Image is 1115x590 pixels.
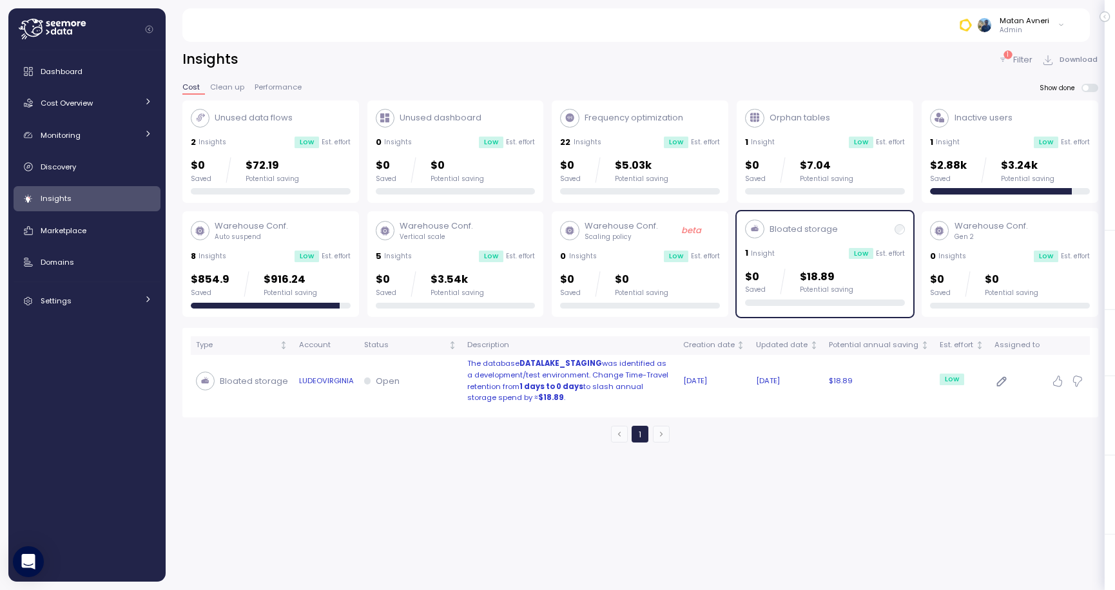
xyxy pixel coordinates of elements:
a: Cost Overview [14,90,160,116]
div: Potential saving [615,289,668,298]
span: Monitoring [41,130,81,140]
td: $18.89 [824,355,935,408]
p: $0 [376,157,396,175]
div: Low [664,137,688,148]
div: Status [364,339,446,351]
a: Settings [14,288,160,314]
p: Est. effort [506,252,535,261]
p: 2 [191,136,196,149]
div: Low [664,251,688,262]
span: Performance [255,84,302,91]
p: Est. effort [322,138,351,147]
p: Scaling policy [585,233,658,242]
button: Download [1041,50,1098,69]
p: $916.24 [264,271,317,289]
div: Potential saving [800,175,853,184]
strong: $18.89 [538,392,564,403]
div: Low [940,374,964,385]
div: Potential saving [246,175,299,184]
div: Saved [376,175,396,184]
p: $0 [431,157,484,175]
div: Potential saving [431,175,484,184]
span: Dashboard [41,66,82,77]
p: Filter [1013,53,1033,66]
div: Description [467,339,673,351]
div: Low [479,137,503,148]
a: Insights [14,186,160,212]
p: $0 [745,157,766,175]
img: 674ed23b375e5a52cb36cc49.PNG [958,18,972,32]
p: 8 [191,250,196,263]
span: Download [1060,51,1098,68]
p: $0 [615,271,668,289]
p: 5 [376,250,382,263]
p: Gen 2 [955,233,1028,242]
div: Potential saving [431,289,484,298]
div: Potential saving [1001,175,1054,184]
p: Insights [938,252,966,261]
span: Domains [41,257,74,267]
p: Bloated storage [220,375,288,388]
p: Insights [384,138,412,147]
a: Dashboard [14,59,160,84]
div: Low [479,251,503,262]
button: 1 [632,426,648,442]
div: Est. effort [940,339,973,351]
a: Discovery [14,154,160,180]
div: Saved [930,175,967,184]
div: Saved [560,175,581,184]
p: Inactive users [955,111,1013,124]
p: Est. effort [506,138,535,147]
p: Bloated storage [770,223,838,236]
a: Domains [14,249,160,275]
div: Potential saving [615,175,668,184]
p: 0 [930,250,936,263]
p: Est. effort [691,252,720,261]
div: Saved [560,289,581,298]
p: Insight [751,249,775,258]
p: 1 [1007,50,1009,59]
p: Insights [574,138,601,147]
th: StatusNot sorted [359,336,462,355]
strong: DATALAKE_STAGING [519,358,602,368]
span: Cost Overview [41,98,93,108]
a: Marketplace [14,218,160,243]
p: Open [376,375,400,388]
div: Updated date [756,339,808,351]
div: Creation date [683,339,735,351]
p: 1 [745,136,748,149]
p: Warehouse Conf. [585,220,658,233]
p: 1 [930,136,933,149]
th: Est. effortNot sorted [935,336,989,355]
p: beta [681,224,701,237]
span: Marketplace [41,225,86,236]
span: Cost [182,84,200,91]
p: Est. effort [691,138,720,147]
td: [DATE] [751,355,824,408]
div: Assigned to [994,339,1040,351]
p: Admin [1000,26,1049,35]
div: Not sorted [975,341,984,350]
p: $3.24k [1001,157,1054,175]
p: Warehouse Conf. [400,220,473,233]
p: Vertical scale [400,233,473,242]
p: 0 [560,250,566,263]
p: 22 [560,136,570,149]
p: $0 [930,271,951,289]
p: $0 [560,271,581,289]
th: TypeNot sorted [191,336,294,355]
div: Saved [191,175,211,184]
p: $0 [191,157,211,175]
div: Type [196,339,278,351]
div: Saved [191,289,229,298]
div: Low [849,137,873,148]
div: Saved [745,285,766,294]
span: Insights [41,193,72,204]
div: Saved [376,289,396,298]
p: Auto suspend [215,233,288,242]
th: Updated dateNot sorted [751,336,824,355]
span: Discovery [41,162,76,172]
h2: Insights [182,50,238,69]
p: $0 [560,157,581,175]
p: Warehouse Conf. [955,220,1028,233]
